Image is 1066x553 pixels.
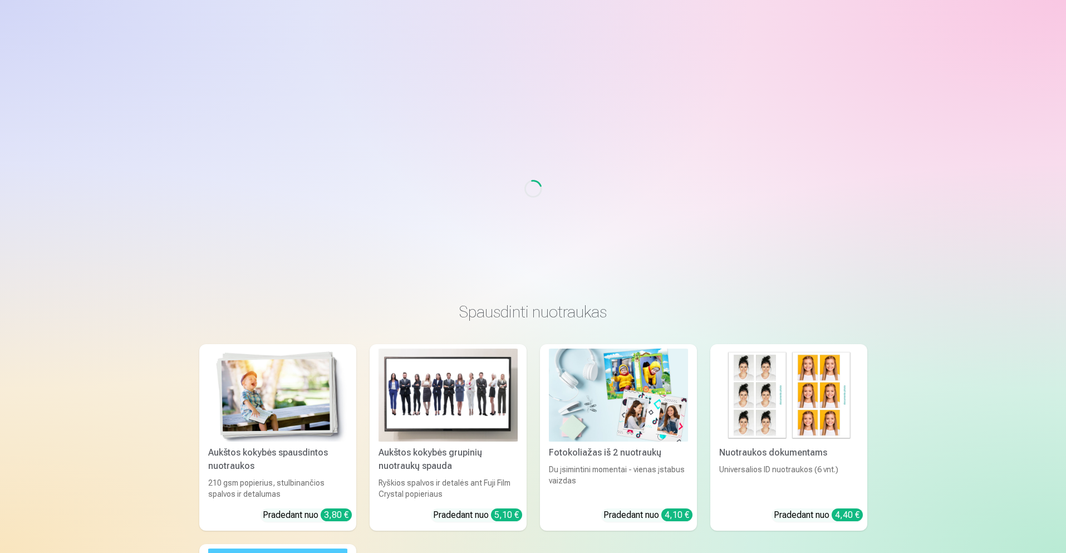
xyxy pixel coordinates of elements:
img: Nuotraukos dokumentams [719,349,858,442]
div: Ryškios spalvos ir detalės ant Fuji Film Crystal popieriaus [374,477,522,500]
div: 210 gsm popierius, stulbinančios spalvos ir detalumas [204,477,352,500]
div: 4,10 € [661,508,692,521]
a: Nuotraukos dokumentamsNuotraukos dokumentamsUniversalios ID nuotraukos (6 vnt.)Pradedant nuo 4,40 € [710,344,867,531]
img: Aukštos kokybės grupinių nuotraukų spauda [379,349,518,442]
div: 5,10 € [491,508,522,521]
div: Du įsimintini momentai - vienas įstabus vaizdas [544,464,692,500]
a: Fotokoliažas iš 2 nuotraukųFotokoliažas iš 2 nuotraukųDu įsimintini momentai - vienas įstabus vai... [540,344,697,531]
div: Nuotraukos dokumentams [715,446,863,459]
a: Aukštos kokybės spausdintos nuotraukos Aukštos kokybės spausdintos nuotraukos210 gsm popierius, s... [199,344,356,531]
a: Aukštos kokybės grupinių nuotraukų spaudaAukštos kokybės grupinių nuotraukų spaudaRyškios spalvos... [370,344,527,531]
img: Aukštos kokybės spausdintos nuotraukos [208,349,347,442]
div: Pradedant nuo [433,508,522,522]
div: Aukštos kokybės grupinių nuotraukų spauda [374,446,522,473]
div: Pradedant nuo [603,508,692,522]
div: Universalios ID nuotraukos (6 vnt.) [715,464,863,500]
h3: Spausdinti nuotraukas [208,302,858,322]
div: Pradedant nuo [774,508,863,522]
div: Aukštos kokybės spausdintos nuotraukos [204,446,352,473]
div: Pradedant nuo [263,508,352,522]
img: Fotokoliažas iš 2 nuotraukų [549,349,688,442]
div: 4,40 € [832,508,863,521]
div: Fotokoliažas iš 2 nuotraukų [544,446,692,459]
div: 3,80 € [321,508,352,521]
